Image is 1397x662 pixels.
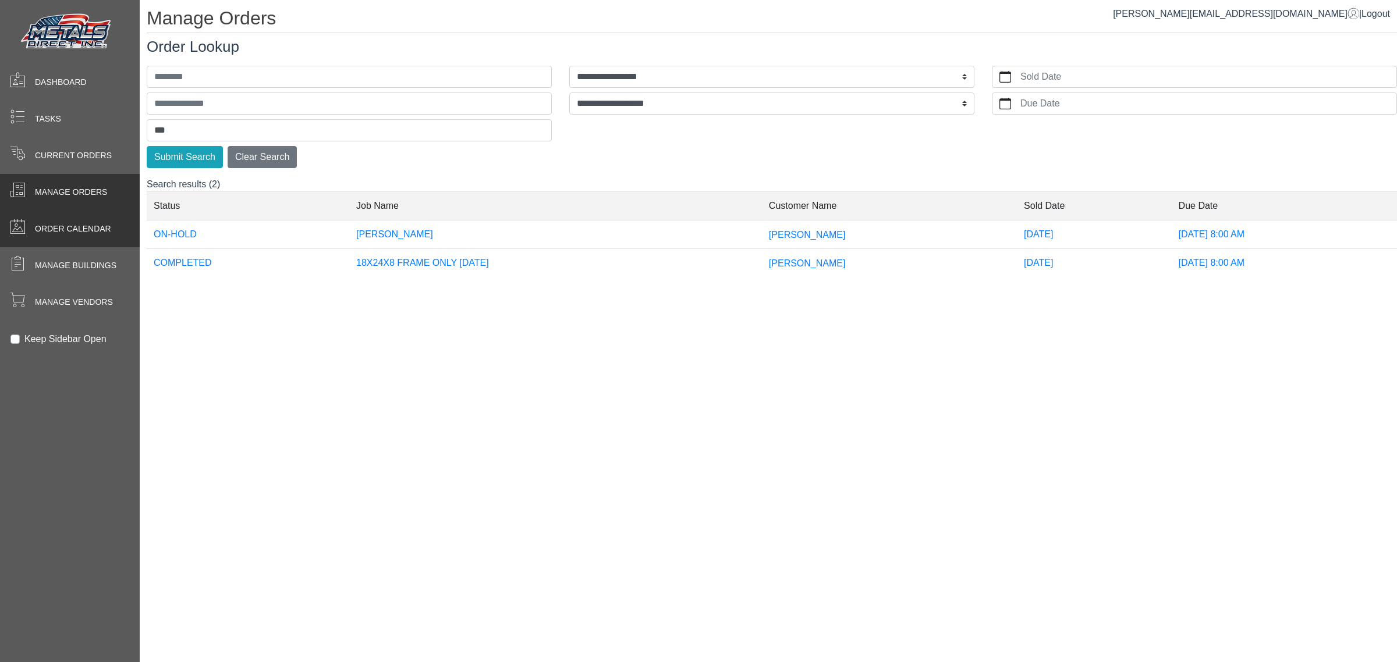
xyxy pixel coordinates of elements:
td: [DATE] 8:00 AM [1172,249,1397,277]
span: Dashboard [35,76,87,88]
td: Sold Date [1017,191,1172,220]
span: [PERSON_NAME] [769,229,846,239]
label: Due Date [1018,93,1396,114]
td: Customer Name [762,191,1017,220]
td: [DATE] [1017,220,1172,249]
span: Order Calendar [35,223,111,235]
div: Search results (2) [147,177,1397,287]
span: Manage Orders [35,186,107,198]
td: [DATE] [1017,249,1172,277]
label: Sold Date [1018,66,1396,87]
td: [DATE] 8:00 AM [1172,220,1397,249]
label: Keep Sidebar Open [24,332,107,346]
a: [PERSON_NAME][EMAIL_ADDRESS][DOMAIN_NAME] [1113,9,1359,19]
span: [PERSON_NAME] [769,258,846,268]
svg: calendar [999,71,1011,83]
img: Metals Direct Inc Logo [17,10,116,54]
span: Manage Buildings [35,259,116,272]
h3: Order Lookup [147,38,1397,56]
button: Clear Search [228,146,297,168]
td: ON-HOLD [147,220,349,249]
h1: Manage Orders [147,7,1397,33]
span: Current Orders [35,150,112,162]
span: Logout [1361,9,1390,19]
span: Tasks [35,113,61,125]
span: Manage Vendors [35,296,113,308]
button: Submit Search [147,146,223,168]
td: [PERSON_NAME] [349,220,762,249]
svg: calendar [999,98,1011,109]
td: Due Date [1172,191,1397,220]
td: 18X24X8 FRAME ONLY [DATE] [349,249,762,277]
td: COMPLETED [147,249,349,277]
button: calendar [992,66,1018,87]
div: | [1113,7,1390,21]
td: Status [147,191,349,220]
td: Job Name [349,191,762,220]
button: calendar [992,93,1018,114]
